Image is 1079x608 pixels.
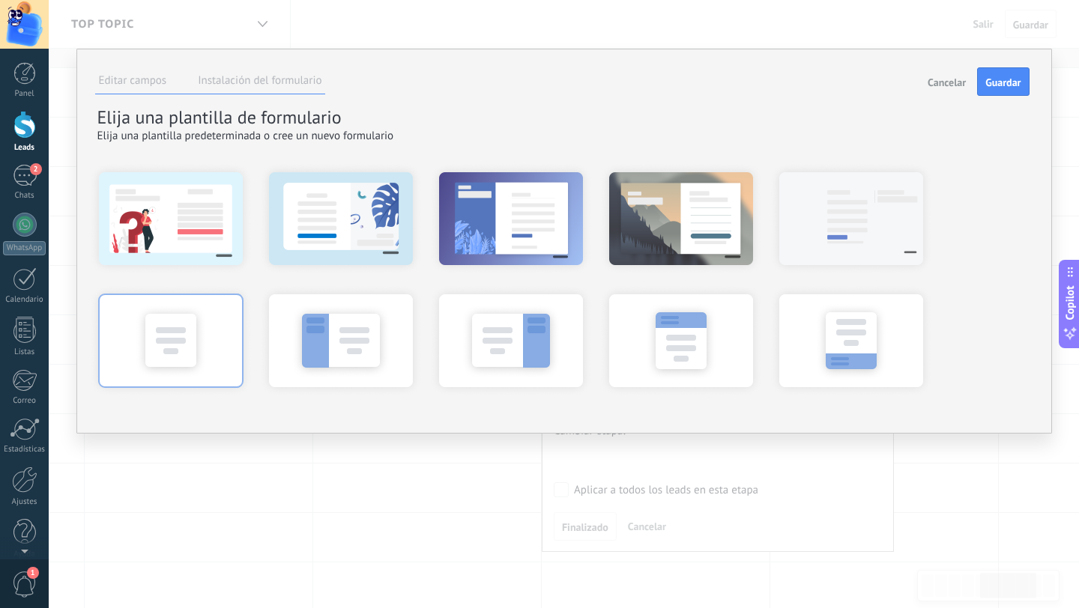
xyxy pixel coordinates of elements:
[3,445,46,455] div: Estadísticas
[3,497,46,507] div: Ajustes
[97,106,1030,129] h2: Elija una plantilla de formulario
[27,567,39,579] span: 1
[3,143,46,153] div: Leads
[985,77,1021,88] span: Guardar
[99,73,167,88] label: Editar campos
[3,191,46,201] div: Chats
[3,295,46,305] div: Calendario
[97,129,1030,143] p: Elija una plantilla predeterminada o cree un nuevo formulario
[3,241,46,255] div: WhatsApp
[977,67,1029,96] button: Guardar
[928,77,966,88] span: Cancelar
[3,89,46,99] div: Panel
[30,163,42,175] span: 2
[198,73,321,88] label: Instalación del formulario
[3,396,46,406] div: Correo
[922,67,972,96] button: Cancelar
[1063,286,1078,320] span: Copilot
[3,347,46,357] div: Listas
